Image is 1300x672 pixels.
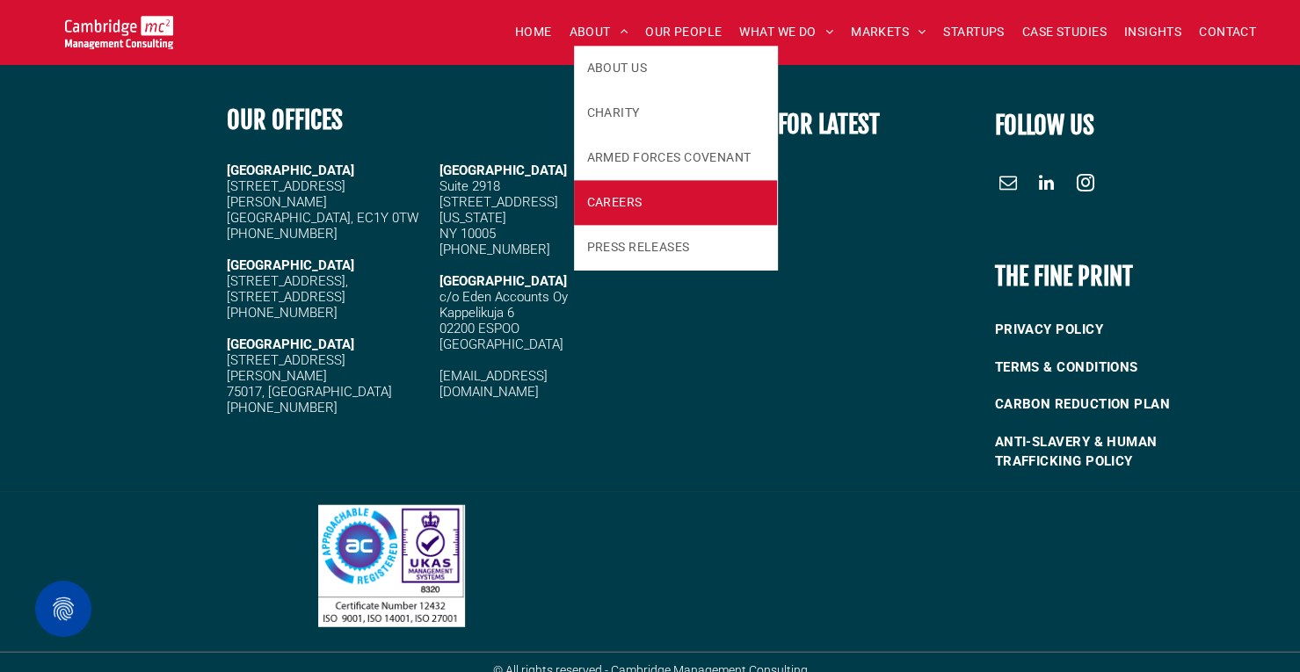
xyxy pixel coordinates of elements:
b: OUR OFFICES [227,105,343,135]
a: CONTACT [1190,18,1265,46]
a: ANTI-SLAVERY & HUMAN TRAFFICKING POLICY [994,423,1233,481]
a: INSIGHTS [1115,18,1190,46]
span: [STREET_ADDRESS][PERSON_NAME] [227,352,345,384]
span: CHARITY [587,104,640,122]
a: [EMAIL_ADDRESS][DOMAIN_NAME] [439,368,548,400]
span: [PHONE_NUMBER] [227,400,338,415]
a: OUR PEOPLE [636,18,730,46]
a: TERMS & CONDITIONS [994,349,1233,387]
a: ARMED FORCES COVENANT [574,135,778,180]
span: [STREET_ADDRESS][PERSON_NAME] [GEOGRAPHIC_DATA], EC1Y 0TW [227,178,418,226]
a: email [994,170,1020,200]
a: ABOUT [561,18,637,46]
span: CAREERS [587,193,643,212]
span: c/o Eden Accounts Oy Kappelikuja 6 02200 ESPOO [GEOGRAPHIC_DATA] [439,289,568,352]
span: [GEOGRAPHIC_DATA] [439,273,567,289]
span: [PHONE_NUMBER] [227,305,338,321]
font: FOLLOW US [994,110,1093,141]
span: ABOUT US [587,59,647,77]
a: STARTUPS [934,18,1013,46]
a: PRIVACY POLICY [994,311,1233,349]
span: NY 10005 [439,226,496,242]
span: [STREET_ADDRESS], [227,273,348,289]
a: CHARITY [574,90,778,135]
span: [STREET_ADDRESS] [227,289,345,305]
span: Suite 2918 [439,178,500,194]
b: THE FINE PRINT [994,261,1132,292]
a: CONTACT US | Cambridge Management Consulting | Our Office Locations and Contact Form [318,508,466,526]
span: PRESS RELEASES [587,238,690,257]
a: MARKETS [842,18,934,46]
span: [US_STATE] [439,210,506,226]
span: [PHONE_NUMBER] [439,242,550,257]
span: ARMED FORCES COVENANT [587,148,752,167]
a: CARBON REDUCTION PLAN [994,386,1233,423]
strong: [GEOGRAPHIC_DATA] [227,336,354,352]
a: CAREERS [574,180,778,225]
a: PRESS RELEASES [574,225,778,270]
a: ABOUT US [574,46,778,90]
img: Go to Homepage [65,16,173,49]
strong: [GEOGRAPHIC_DATA] [227,163,354,178]
a: WHAT WE DO [730,18,842,46]
img: CONTACT US | Cambridge Management Consulting | Our Office Locations and Contact Form [318,505,466,626]
a: linkedin [1033,170,1059,200]
a: instagram [1071,170,1098,200]
span: ABOUT [570,18,628,46]
span: 75017, [GEOGRAPHIC_DATA] [227,384,392,400]
span: [STREET_ADDRESS] [439,194,558,210]
span: [PHONE_NUMBER] [227,226,338,242]
strong: [GEOGRAPHIC_DATA] [227,257,354,273]
a: Your Business Transformed | Cambridge Management Consulting [65,18,173,37]
a: CASE STUDIES [1013,18,1115,46]
span: [GEOGRAPHIC_DATA] [439,163,567,178]
a: HOME [506,18,561,46]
